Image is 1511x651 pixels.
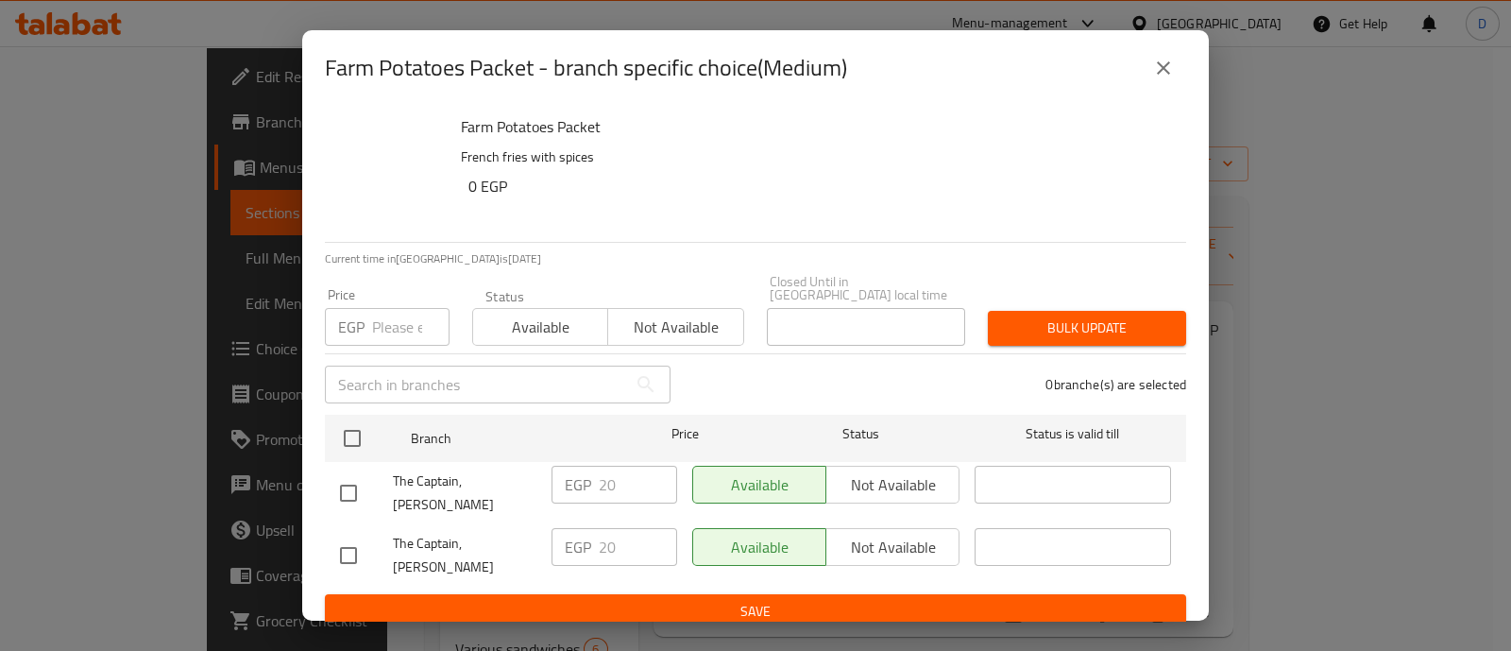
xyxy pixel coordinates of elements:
[393,470,536,517] span: The Captain, [PERSON_NAME]
[338,316,365,338] p: EGP
[411,427,607,451] span: Branch
[565,536,591,558] p: EGP
[1003,317,1171,340] span: Bulk update
[1045,375,1186,394] p: 0 branche(s) are selected
[472,308,608,346] button: Available
[461,113,1171,140] h6: Farm Potatoes Packet
[461,146,1171,169] p: French fries with spices
[622,422,748,446] span: Price
[607,308,743,346] button: Not available
[325,594,1186,629] button: Save
[340,600,1171,624] span: Save
[975,422,1171,446] span: Status is valid till
[988,311,1186,346] button: Bulk update
[565,473,591,496] p: EGP
[763,422,959,446] span: Status
[599,528,677,566] input: Please enter price
[325,53,847,83] h2: Farm Potatoes Packet - branch specific choice(Medium)
[616,314,736,341] span: Not available
[481,314,601,341] span: Available
[393,532,536,579] span: The Captain, [PERSON_NAME]
[468,173,1171,199] h6: 0 EGP
[372,308,450,346] input: Please enter price
[325,366,627,403] input: Search in branches
[1141,45,1186,91] button: close
[325,250,1186,267] p: Current time in [GEOGRAPHIC_DATA] is [DATE]
[599,466,677,504] input: Please enter price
